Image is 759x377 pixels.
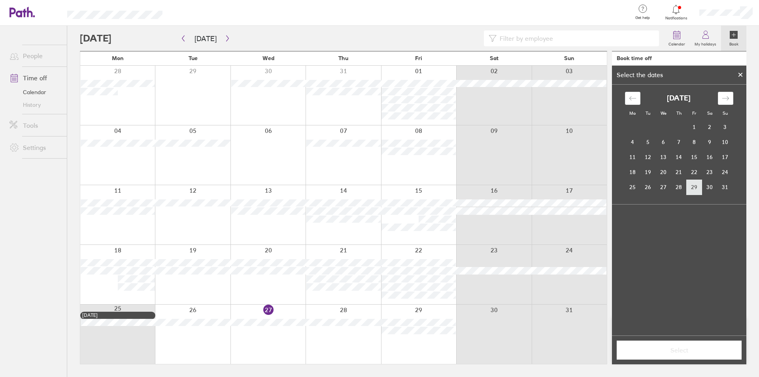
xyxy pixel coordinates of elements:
a: My holidays [690,26,721,51]
td: Saturday, August 9, 2025 [702,135,717,150]
td: Tuesday, August 12, 2025 [640,150,656,165]
td: Friday, August 29, 2025 [687,180,702,195]
span: Fri [415,55,422,61]
a: Tools [3,117,67,133]
td: Thursday, August 7, 2025 [671,135,687,150]
div: Select the dates [612,71,668,78]
td: Tuesday, August 26, 2025 [640,180,656,195]
div: [DATE] [82,313,153,318]
span: Wed [262,55,274,61]
a: Time off [3,70,67,86]
td: Sunday, August 10, 2025 [717,135,733,150]
td: Thursday, August 14, 2025 [671,150,687,165]
td: Friday, August 15, 2025 [687,150,702,165]
span: Thu [338,55,348,61]
td: Thursday, August 21, 2025 [671,165,687,180]
label: Book [725,40,743,47]
td: Wednesday, August 13, 2025 [656,150,671,165]
div: Calendar [616,85,742,204]
td: Saturday, August 16, 2025 [702,150,717,165]
td: Tuesday, August 5, 2025 [640,135,656,150]
a: Calendar [664,26,690,51]
strong: [DATE] [667,94,691,102]
a: Book [721,26,746,51]
span: Tue [189,55,198,61]
a: Notifications [663,4,689,21]
div: Move backward to switch to the previous month. [625,92,640,105]
button: Select [617,341,742,360]
small: Su [723,110,728,116]
td: Wednesday, August 27, 2025 [656,180,671,195]
td: Monday, August 18, 2025 [625,165,640,180]
small: We [661,110,666,116]
td: Saturday, August 23, 2025 [702,165,717,180]
a: History [3,99,67,111]
label: My holidays [690,40,721,47]
span: Get help [630,15,655,20]
button: [DATE] [188,32,223,45]
td: Monday, August 4, 2025 [625,135,640,150]
td: Monday, August 25, 2025 [625,180,640,195]
td: Sunday, August 17, 2025 [717,150,733,165]
td: Saturday, August 30, 2025 [702,180,717,195]
td: Thursday, August 28, 2025 [671,180,687,195]
small: Mo [629,110,636,116]
span: Notifications [663,16,689,21]
td: Sunday, August 3, 2025 [717,119,733,135]
span: Select [622,347,736,354]
td: Friday, August 8, 2025 [687,135,702,150]
td: Saturday, August 2, 2025 [702,119,717,135]
span: Mon [112,55,124,61]
td: Wednesday, August 6, 2025 [656,135,671,150]
small: Th [676,110,682,116]
a: Calendar [3,86,67,99]
input: Filter by employee [497,31,654,46]
span: Sun [564,55,574,61]
div: Book time off [617,55,652,61]
td: Sunday, August 24, 2025 [717,165,733,180]
td: Friday, August 22, 2025 [687,165,702,180]
small: Sa [707,110,712,116]
td: Sunday, August 31, 2025 [717,180,733,195]
label: Calendar [664,40,690,47]
a: People [3,48,67,64]
a: Settings [3,140,67,155]
span: Sat [490,55,498,61]
td: Wednesday, August 20, 2025 [656,165,671,180]
td: Friday, August 1, 2025 [687,119,702,135]
td: Tuesday, August 19, 2025 [640,165,656,180]
small: Tu [646,110,650,116]
div: Move forward to switch to the next month. [718,92,733,105]
td: Monday, August 11, 2025 [625,150,640,165]
small: Fr [692,110,696,116]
